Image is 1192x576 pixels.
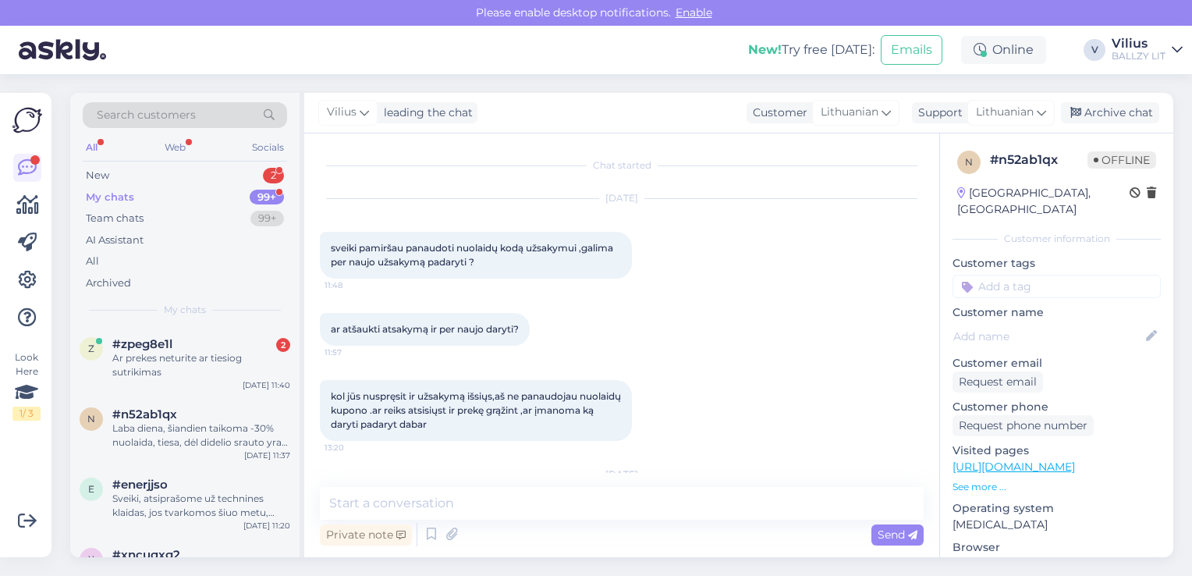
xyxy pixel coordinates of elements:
[88,343,94,354] span: z
[112,421,290,450] div: Laba diena, šiandien taikoma -30% nuolaida, tiesa, dėl didelio srauto yra tech.nesklandumų, paspa...
[957,185,1130,218] div: [GEOGRAPHIC_DATA], [GEOGRAPHIC_DATA]
[112,478,168,492] span: #enerjjso
[331,242,616,268] span: sveiki pamiršau panaudoti nuolaidų kodą užsakymui ,galima per naujo užsakymą padaryti ?
[97,107,196,123] span: Search customers
[748,42,782,57] b: New!
[12,350,41,421] div: Look Here
[953,255,1161,272] p: Customer tags
[1112,37,1183,62] a: ViliusBALLZY LIT
[86,168,109,183] div: New
[161,137,189,158] div: Web
[953,275,1161,298] input: Add a tag
[86,211,144,226] div: Team chats
[112,548,180,562] span: #xncuqxg2
[953,500,1161,517] p: Operating system
[320,191,924,205] div: [DATE]
[331,390,623,430] span: kol jūs nuspręsit ir užsakymą išsiųs,aš ne panaudojau nuolaidų kupono .ar reiks atsisiųst ir prek...
[83,137,101,158] div: All
[953,517,1161,533] p: [MEDICAL_DATA]
[86,276,131,291] div: Archived
[965,156,973,168] span: n
[325,279,383,291] span: 11:48
[12,105,42,135] img: Askly Logo
[263,168,284,183] div: 2
[953,399,1161,415] p: Customer phone
[878,528,917,542] span: Send
[320,158,924,172] div: Chat started
[1112,37,1165,50] div: Vilius
[325,442,383,453] span: 13:20
[912,105,963,121] div: Support
[953,480,1161,494] p: See more ...
[953,355,1161,372] p: Customer email
[976,104,1034,121] span: Lithuanian
[86,254,99,269] div: All
[331,323,519,335] span: ar atšaukti atsakymą ir per naujo daryti?
[12,407,41,421] div: 1 / 3
[164,303,206,317] span: My chats
[1084,39,1105,61] div: V
[378,105,473,121] div: leading the chat
[86,190,134,205] div: My chats
[88,483,94,495] span: e
[250,190,284,205] div: 99+
[320,468,924,482] div: [DATE]
[953,328,1143,345] input: Add name
[961,36,1046,64] div: Online
[86,233,144,248] div: AI Assistant
[249,137,287,158] div: Socials
[953,460,1075,474] a: [URL][DOMAIN_NAME]
[276,338,290,352] div: 2
[671,5,717,20] span: Enable
[250,211,284,226] div: 99+
[953,556,1161,572] p: Chrome [TECHNICAL_ID]
[953,304,1161,321] p: Customer name
[953,372,1043,393] div: Request email
[953,232,1161,246] div: Customer information
[990,151,1087,169] div: # n52ab1qx
[821,104,878,121] span: Lithuanian
[87,413,95,425] span: n
[953,415,1094,436] div: Request phone number
[748,41,874,59] div: Try free [DATE]:
[325,347,383,358] span: 11:57
[243,520,290,532] div: [DATE] 11:20
[1112,50,1165,62] div: BALLZY LIT
[112,407,177,421] span: #n52ab1qx
[747,105,807,121] div: Customer
[953,443,1161,459] p: Visited pages
[881,35,942,65] button: Emails
[243,379,290,391] div: [DATE] 11:40
[244,450,290,461] div: [DATE] 11:37
[1061,102,1159,123] div: Archive chat
[1087,151,1156,169] span: Offline
[112,351,290,379] div: Ar prekes neturite ar tiesiog sutrikimas
[112,492,290,520] div: Sveiki, atsiprašome už technines klaidas, jos tvarkomos šiuo metu, pabandykite po kelių valandų i...
[327,104,357,121] span: Vilius
[320,524,412,546] div: Private note
[88,553,94,565] span: x
[112,337,172,351] span: #zpeg8e1l
[953,539,1161,556] p: Browser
